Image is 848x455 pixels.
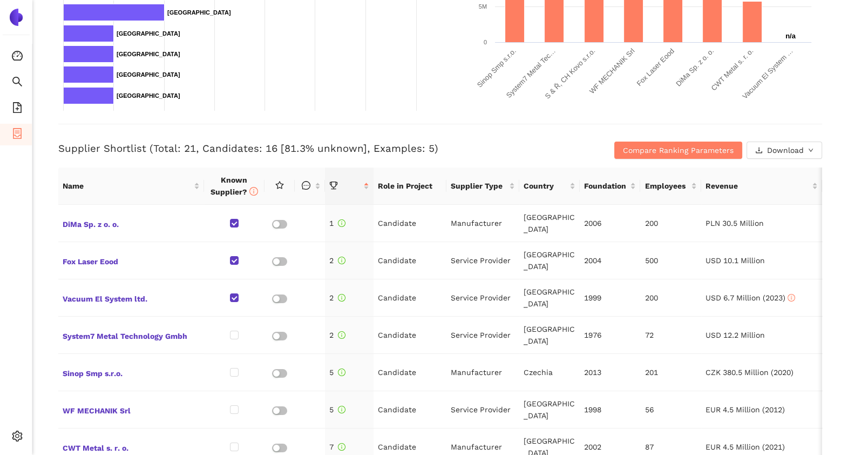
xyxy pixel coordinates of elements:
[8,9,25,26] img: Logo
[446,317,519,354] td: Service Provider
[635,47,676,88] text: Fox Laser Eood
[329,368,345,377] span: 5
[329,405,345,414] span: 5
[705,180,810,192] span: Revenue
[580,317,640,354] td: 1976
[785,32,796,40] text: n/a
[211,176,258,196] span: Known Supplier?
[338,369,345,376] span: info-circle
[374,168,446,205] th: Role in Project
[705,368,793,377] span: CZK 380.5 Million (2020)
[519,279,580,317] td: [GEOGRAPHIC_DATA]
[519,391,580,429] td: [GEOGRAPHIC_DATA]
[63,253,200,267] span: Fox Laser Eood
[338,443,345,451] span: info-circle
[117,92,180,99] text: [GEOGRAPHIC_DATA]
[701,168,823,205] th: this column's title is Revenue,this column is sortable
[275,181,284,190] span: star
[519,168,580,205] th: this column's title is Country,this column is sortable
[580,242,640,279] td: 2004
[641,391,701,429] td: 56
[705,331,765,339] span: USD 12.2 Million
[755,146,763,155] span: download
[374,354,446,391] td: Candidate
[623,144,734,156] span: Compare Ranking Parameters
[12,427,23,449] span: setting
[338,331,345,339] span: info-circle
[58,168,204,205] th: this column's title is Name,this column is sortable
[329,331,345,339] span: 2
[12,124,23,146] span: container
[295,168,325,205] th: this column is sortable
[63,180,192,192] span: Name
[63,216,200,230] span: DiMa Sp. z o. o.
[705,443,785,451] span: EUR 4.5 Million (2021)
[329,181,338,190] span: trophy
[374,391,446,429] td: Candidate
[446,168,519,205] th: this column's title is Supplier Type,this column is sortable
[249,187,258,196] span: info-circle
[709,47,755,92] text: CWT Metal s. r. o.
[374,279,446,317] td: Candidate
[374,205,446,242] td: Candidate
[475,47,517,89] text: Sinop Smp s.r.o.
[338,294,345,302] span: info-circle
[580,354,640,391] td: 2013
[63,440,200,454] span: CWT Metal s. r. o.
[302,181,310,190] span: message
[519,317,580,354] td: [GEOGRAPHIC_DATA]
[167,9,231,16] text: [GEOGRAPHIC_DATA]
[519,354,580,391] td: Czechia
[12,46,23,68] span: dashboard
[808,148,813,154] span: down
[374,317,446,354] td: Candidate
[587,46,636,95] text: WF MECHANIK Srl
[788,294,795,302] span: info-circle
[543,47,596,101] text: S & Ř, CH Kovo s.r.o.
[519,205,580,242] td: [GEOGRAPHIC_DATA]
[614,142,742,159] button: Compare Ranking Parameters
[641,242,701,279] td: 500
[63,291,200,305] span: Vacuum El System ltd.
[338,257,345,264] span: info-circle
[12,98,23,120] span: file-add
[641,317,701,354] td: 72
[117,71,180,78] text: [GEOGRAPHIC_DATA]
[524,180,567,192] span: Country
[705,219,764,227] span: PLN 30.5 Million
[705,293,795,302] span: USD 6.7 Million (2023)
[478,3,486,10] text: 5M
[12,72,23,94] span: search
[674,47,715,88] text: DiMa Sp. z o. o.
[584,180,628,192] span: Foundation
[747,142,822,159] button: downloadDownloaddown
[641,279,701,317] td: 200
[645,180,688,192] span: Employees
[580,205,640,242] td: 2006
[329,256,345,265] span: 2
[767,144,804,156] span: Download
[580,279,640,317] td: 1999
[58,142,567,156] h3: Supplier Shortlist (Total: 21, Candidates: 16 [81.3% unknown], Examples: 5)
[338,406,345,413] span: info-circle
[117,30,180,37] text: [GEOGRAPHIC_DATA]
[641,354,701,391] td: 201
[483,39,486,45] text: 0
[374,242,446,279] td: Candidate
[117,51,180,57] text: [GEOGRAPHIC_DATA]
[640,168,701,205] th: this column's title is Employees,this column is sortable
[446,391,519,429] td: Service Provider
[63,365,200,379] span: Sinop Smp s.r.o.
[641,205,701,242] td: 200
[446,242,519,279] td: Service Provider
[446,205,519,242] td: Manufacturer
[580,168,640,205] th: this column's title is Foundation,this column is sortable
[705,405,785,414] span: EUR 4.5 Million (2012)
[63,328,200,342] span: System7 Metal Technology Gmbh
[329,219,345,227] span: 1
[705,256,765,265] span: USD 10.1 Million
[580,391,640,429] td: 1998
[741,47,794,101] text: Vacuum El System …
[329,443,345,451] span: 7
[504,47,557,99] text: System7 Metal Tec…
